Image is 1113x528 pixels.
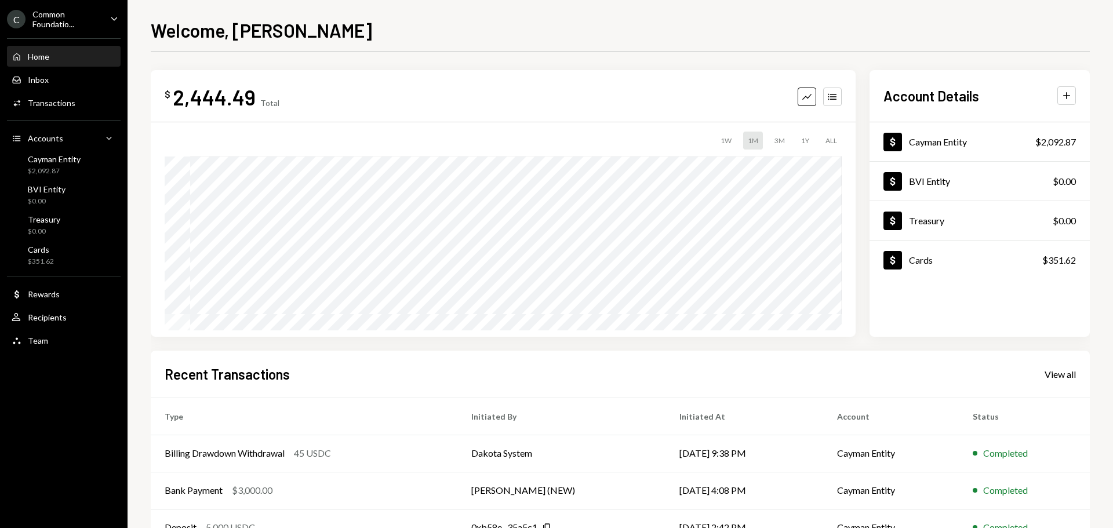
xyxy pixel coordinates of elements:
div: BVI Entity [909,176,950,187]
th: Account [823,398,959,435]
a: Cayman Entity$2,092.87 [7,151,121,179]
a: Treasury$0.00 [870,201,1090,240]
div: $0.00 [1053,174,1076,188]
h1: Welcome, [PERSON_NAME] [151,19,372,42]
div: Recipients [28,312,67,322]
a: Recipients [7,307,121,327]
h2: Account Details [883,86,979,105]
div: $2,092.87 [28,166,81,176]
div: Team [28,336,48,345]
th: Initiated By [457,398,665,435]
td: Cayman Entity [823,435,959,472]
a: Cards$351.62 [7,241,121,269]
div: Rewards [28,289,60,299]
div: Bank Payment [165,483,223,497]
div: Completed [983,446,1028,460]
a: Cayman Entity$2,092.87 [870,122,1090,161]
div: $ [165,89,170,100]
div: 1M [743,132,763,150]
div: 1Y [796,132,814,150]
div: Total [260,98,279,108]
div: $2,092.87 [1035,135,1076,149]
div: 45 USDC [294,446,331,460]
div: Cards [28,245,54,254]
a: Home [7,46,121,67]
th: Initiated At [665,398,823,435]
a: Accounts [7,128,121,148]
div: C [7,10,26,28]
td: [DATE] 9:38 PM [665,435,823,472]
div: View all [1045,369,1076,380]
td: Dakota System [457,435,665,472]
a: Transactions [7,92,121,113]
a: View all [1045,367,1076,380]
a: Treasury$0.00 [7,211,121,239]
div: 2,444.49 [173,84,256,110]
h2: Recent Transactions [165,365,290,384]
div: 1W [716,132,736,150]
a: BVI Entity$0.00 [7,181,121,209]
div: 3M [770,132,790,150]
div: Common Foundatio... [32,9,101,29]
a: BVI Entity$0.00 [870,162,1090,201]
div: Cards [909,254,933,265]
div: $0.00 [28,196,66,206]
a: Rewards [7,283,121,304]
div: Billing Drawdown Withdrawal [165,446,285,460]
a: Cards$351.62 [870,241,1090,279]
div: ALL [821,132,842,150]
div: Home [28,52,49,61]
div: $3,000.00 [232,483,272,497]
a: Team [7,330,121,351]
td: Cayman Entity [823,472,959,509]
div: Treasury [909,215,944,226]
div: $0.00 [1053,214,1076,228]
th: Type [151,398,457,435]
div: $0.00 [28,227,60,236]
div: $351.62 [28,257,54,267]
a: Inbox [7,69,121,90]
div: BVI Entity [28,184,66,194]
div: Completed [983,483,1028,497]
div: $351.62 [1042,253,1076,267]
div: Cayman Entity [28,154,81,164]
div: Treasury [28,214,60,224]
div: Accounts [28,133,63,143]
td: [DATE] 4:08 PM [665,472,823,509]
th: Status [959,398,1090,435]
td: [PERSON_NAME] (NEW) [457,472,665,509]
div: Cayman Entity [909,136,967,147]
div: Transactions [28,98,75,108]
div: Inbox [28,75,49,85]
